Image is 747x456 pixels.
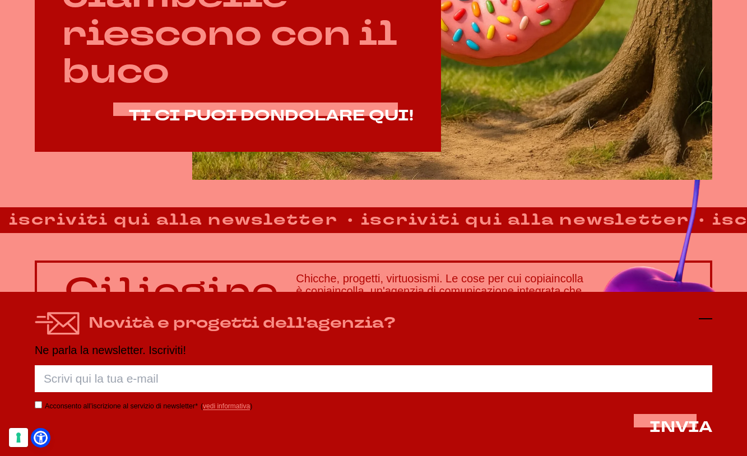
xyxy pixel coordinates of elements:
[45,402,198,410] label: Acconsento all’iscrizione al servizio di newsletter*
[89,312,396,335] h4: Novità e progetti dell'agenzia?
[203,402,250,410] a: vedi informativa
[129,108,414,124] a: TI CI PUOI DONDOLARE QUI!
[649,417,712,438] span: INVIA
[34,431,48,445] a: Open Accessibility Menu
[9,428,28,447] button: Le tue preferenze relative al consenso per le tecnologie di tracciamento
[201,402,252,410] span: ( )
[35,365,712,392] input: Scrivi qui la tua e-mail
[296,272,682,309] h3: Chicche, progetti, virtuosismi. Le cose per cui copiaincolla è copiaincolla, un'agenzia di comuni...
[649,419,712,436] button: INVIA
[129,105,414,126] span: TI CI PUOI DONDOLARE QUI!
[35,344,712,356] p: Ne parla la newsletter. Iscriviti!
[347,208,694,232] strong: iscriviti qui alla newsletter
[64,272,278,309] p: Ciliegine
